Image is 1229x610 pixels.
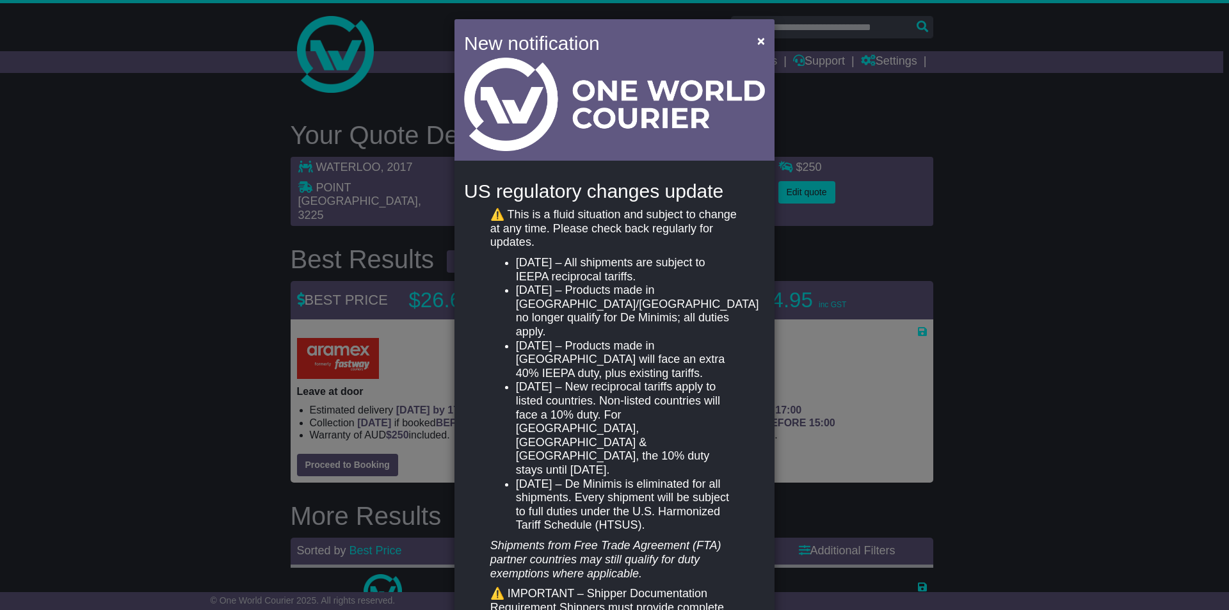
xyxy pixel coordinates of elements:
[464,58,765,151] img: Light
[490,208,739,250] p: ⚠️ This is a fluid situation and subject to change at any time. Please check back regularly for u...
[757,33,765,48] span: ×
[464,181,765,202] h4: US regulatory changes update
[516,380,739,477] li: [DATE] – New reciprocal tariffs apply to listed countries. Non-listed countries will face a 10% d...
[516,478,739,533] li: [DATE] – De Minimis is eliminated for all shipments. Every shipment will be subject to full dutie...
[516,339,739,381] li: [DATE] – Products made in [GEOGRAPHIC_DATA] will face an extra 40% IEEPA duty, plus existing tari...
[464,29,739,58] h4: New notification
[516,256,739,284] li: [DATE] – All shipments are subject to IEEPA reciprocal tariffs.
[490,539,721,579] em: Shipments from Free Trade Agreement (FTA) partner countries may still qualify for duty exemptions...
[516,284,739,339] li: [DATE] – Products made in [GEOGRAPHIC_DATA]/[GEOGRAPHIC_DATA] no longer qualify for De Minimis; a...
[751,28,771,54] button: Close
